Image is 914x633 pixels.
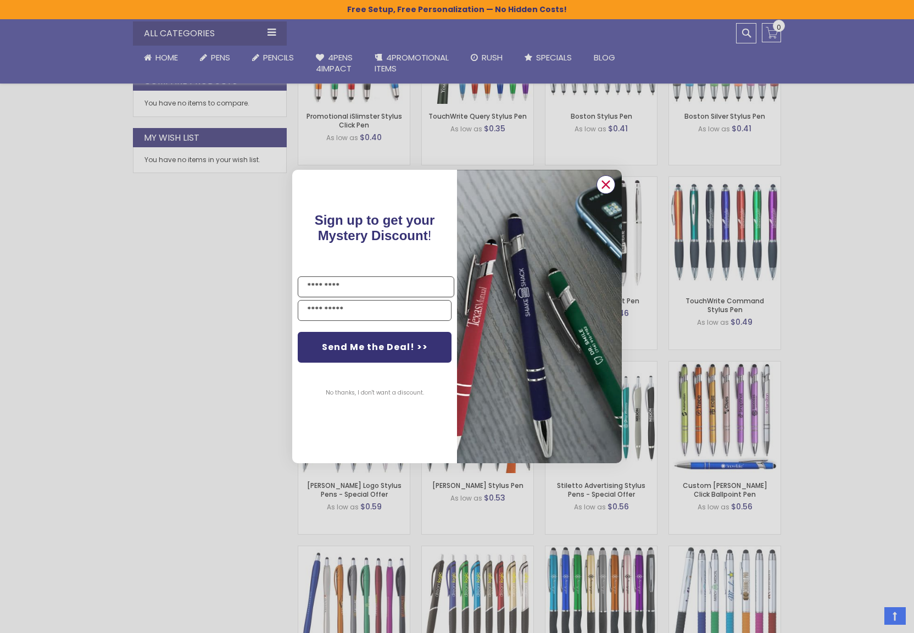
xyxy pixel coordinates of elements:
iframe: Google Customer Reviews [823,603,914,633]
button: No thanks, I don't want a discount. [320,379,430,407]
img: pop-up-image [457,170,622,463]
span: ! [315,213,435,243]
button: Send Me the Deal! >> [298,332,452,363]
span: Sign up to get your Mystery Discount [315,213,435,243]
button: Close dialog [597,175,615,194]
